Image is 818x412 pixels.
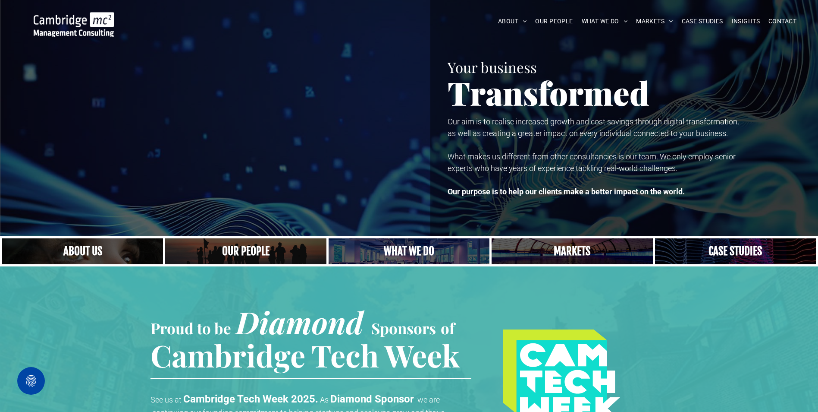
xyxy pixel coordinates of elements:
strong: Cambridge Tech Week 2025. [183,393,318,405]
span: Our aim is to realise increased growth and cost savings through digital transformation, as well a... [448,117,739,138]
strong: Diamond Sponsor [330,393,414,405]
a: Your Business Transformed | Cambridge Management Consulting [34,13,114,22]
span: Proud to be [150,318,231,338]
a: Close up of woman's face, centered on her eyes [2,238,163,264]
span: Cambridge Tech Week [150,335,460,375]
span: See us at [150,395,182,404]
span: Diamond [236,301,364,342]
a: A crowd in silhouette at sunset, on a rise or lookout point [165,238,326,264]
a: ABOUT [494,15,531,28]
a: A yoga teacher lifting his whole body off the ground in the peacock pose [329,238,489,264]
a: MARKETS [632,15,677,28]
span: Sponsors [371,318,436,338]
a: CASE STUDIES | See an Overview of All Our Case Studies | Cambridge Management Consulting [655,238,816,264]
a: CONTACT [764,15,801,28]
img: Go to Homepage [34,12,114,37]
span: Your business [448,57,537,76]
strong: Our purpose is to help our clients make a better impact on the world. [448,187,685,196]
span: we are [417,395,440,404]
span: As [320,395,329,404]
a: WHAT WE DO [577,15,632,28]
span: Transformed [448,71,649,114]
a: Telecoms | Decades of Experience Across Multiple Industries & Regions [492,238,652,264]
span: What makes us different from other consultancies is our team. We only employ senior experts who h... [448,152,736,173]
a: INSIGHTS [727,15,764,28]
a: OUR PEOPLE [531,15,577,28]
span: of [441,318,454,338]
a: CASE STUDIES [677,15,727,28]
